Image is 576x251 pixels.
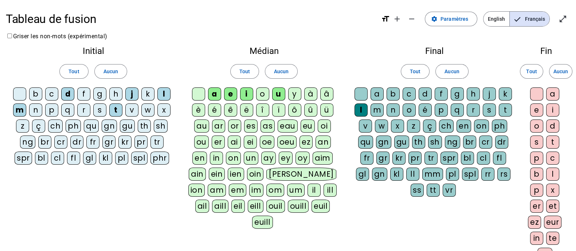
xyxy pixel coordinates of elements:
div: er [212,136,225,149]
div: n [387,103,400,117]
div: am [208,184,226,197]
div: on [226,152,241,165]
div: a [208,87,221,101]
div: phr [150,152,169,165]
div: ss [411,184,424,197]
div: ei [244,136,257,149]
div: s [530,136,543,149]
h2: Initial [12,47,175,55]
button: Augmenter la taille de la police [390,12,404,26]
button: Entrer en plein écran [556,12,570,26]
div: cl [477,152,490,165]
div: ë [240,103,253,117]
div: gr [102,136,115,149]
mat-icon: format_size [381,15,390,23]
div: d [546,119,559,133]
div: an [316,136,331,149]
div: e [224,87,237,101]
div: pr [134,136,148,149]
div: gn [372,168,387,181]
div: à [304,87,317,101]
div: r [467,103,480,117]
div: t [499,103,512,117]
div: gu [394,136,409,149]
div: b [387,87,400,101]
div: h [467,87,480,101]
div: s [483,103,496,117]
span: Tout [526,67,537,76]
div: y [288,87,301,101]
div: cr [479,136,492,149]
div: w [375,119,388,133]
div: sh [428,136,442,149]
div: x [157,103,171,117]
div: sh [154,119,168,133]
div: qu [358,136,373,149]
div: k [499,87,512,101]
span: English [483,12,509,26]
h1: Tableau de fusion [6,7,375,31]
div: ï [272,103,285,117]
div: euill [252,216,273,229]
div: ç [32,119,45,133]
div: oy [295,152,310,165]
div: ay [261,152,276,165]
label: Griser les non-mots (expérimental) [6,33,107,40]
div: tr [424,152,438,165]
div: cl [51,152,64,165]
div: o [256,87,269,101]
div: v [125,103,138,117]
div: dr [70,136,83,149]
div: ô [288,103,301,117]
div: th [412,136,425,149]
div: o [403,103,416,117]
div: ey [279,152,293,165]
div: un [244,152,258,165]
div: oe [260,136,274,149]
div: ion [188,184,205,197]
button: Aucun [94,64,127,79]
div: kl [390,168,403,181]
div: u [272,87,285,101]
div: t [109,103,122,117]
div: k [141,87,154,101]
div: oeu [277,136,297,149]
div: ng [445,136,460,149]
span: Aucun [103,67,118,76]
div: ien [228,168,244,181]
div: ail [195,200,209,213]
div: r [77,103,90,117]
div: qu [84,119,99,133]
div: j [483,87,496,101]
div: gr [376,152,389,165]
div: w [141,103,154,117]
div: q [451,103,464,117]
div: oi [318,119,331,133]
mat-icon: remove [407,15,416,23]
div: fr [86,136,99,149]
div: h [109,87,122,101]
div: fl [67,152,80,165]
div: e [530,103,543,117]
div: ü [320,103,333,117]
div: oin [247,168,264,181]
div: pl [115,152,128,165]
div: aim [313,152,333,165]
div: ph [66,119,81,133]
button: Tout [401,64,430,79]
div: t [546,136,559,149]
div: aill [212,200,228,213]
div: f [435,87,448,101]
div: gu [120,119,135,133]
div: kl [99,152,112,165]
div: en [192,152,207,165]
div: gl [83,152,96,165]
button: Tout [520,64,543,79]
div: ch [439,119,454,133]
mat-icon: add [393,15,401,23]
div: q [61,103,74,117]
button: Paramètres [425,12,477,26]
div: vr [443,184,456,197]
h2: Fin [528,47,564,55]
div: p [530,184,543,197]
